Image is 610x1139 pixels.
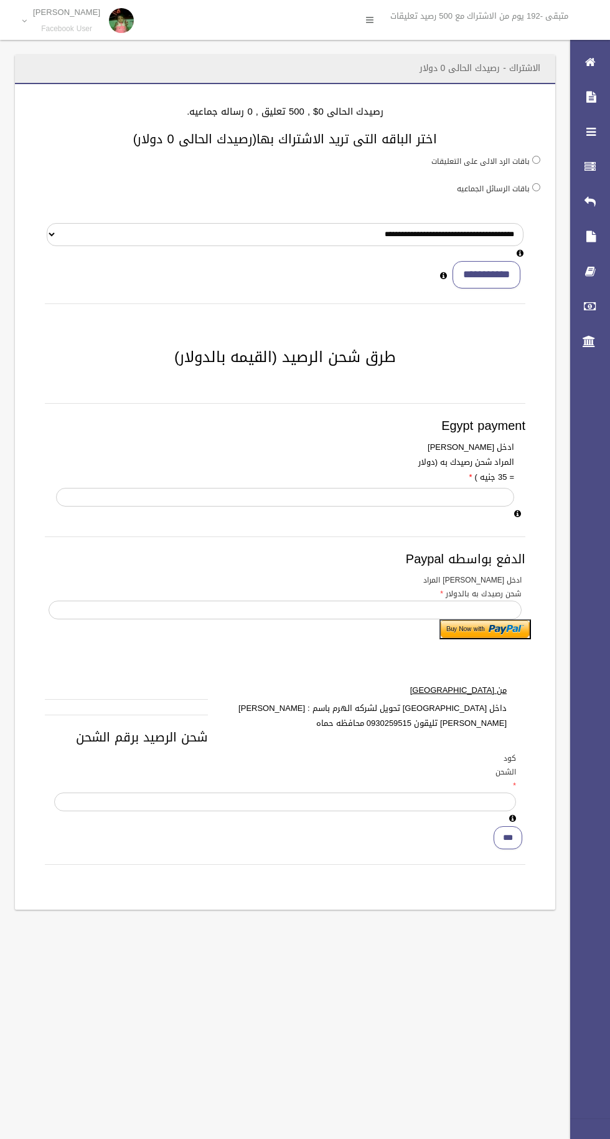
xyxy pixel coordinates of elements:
h3: اختر الباقه التى تريد الاشتراك بها(رصيدك الحالى 0 دولار) [30,132,540,146]
h3: شحن الرصيد برقم الشحن [45,730,525,744]
label: داخل [GEOGRAPHIC_DATA] تحويل لشركه الهرم باسم : [PERSON_NAME] [PERSON_NAME] تليقون 0930259515 محا... [208,701,516,731]
input: Submit [439,619,531,639]
h2: طرق شحن الرصيد (القيمه بالدولار) [30,349,540,365]
label: باقات الرسائل الجماعيه [457,182,530,196]
p: [PERSON_NAME] [33,7,100,17]
header: الاشتراك - رصيدك الحالى 0 دولار [405,56,555,80]
label: من [GEOGRAPHIC_DATA] [208,683,516,698]
h4: رصيدك الحالى 0$ , 500 تعليق , 0 رساله جماعيه. [30,107,540,117]
h3: الدفع بواسطه Paypal [45,552,525,566]
small: Facebook User [33,24,100,34]
h3: Egypt payment [45,419,525,432]
label: باقات الرد الالى على التعليقات [431,155,530,168]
